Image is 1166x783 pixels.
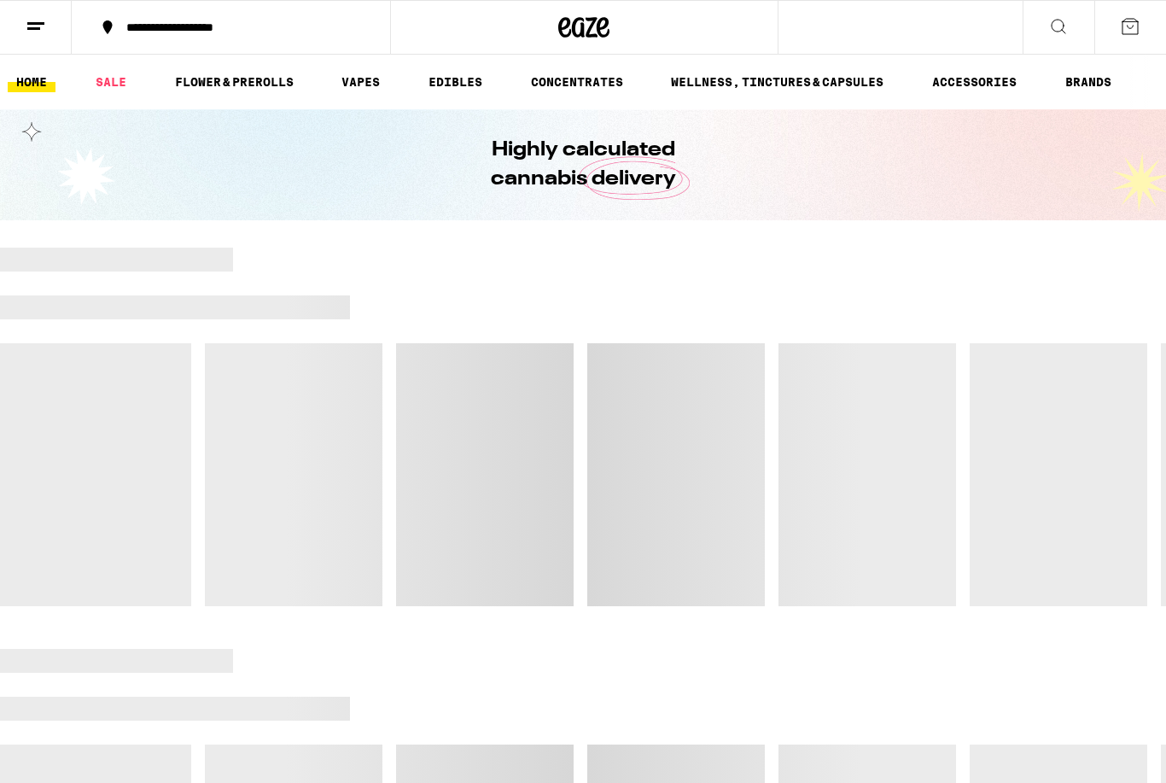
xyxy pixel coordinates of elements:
[662,72,892,92] a: WELLNESS, TINCTURES & CAPSULES
[522,72,632,92] a: CONCENTRATES
[10,12,123,26] span: Hi. Need any help?
[924,72,1025,92] a: ACCESSORIES
[442,136,724,194] h1: Highly calculated cannabis delivery
[333,72,388,92] a: VAPES
[8,72,55,92] a: HOME
[87,72,135,92] a: SALE
[166,72,302,92] a: FLOWER & PREROLLS
[1057,72,1120,92] a: BRANDS
[420,72,491,92] a: EDIBLES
